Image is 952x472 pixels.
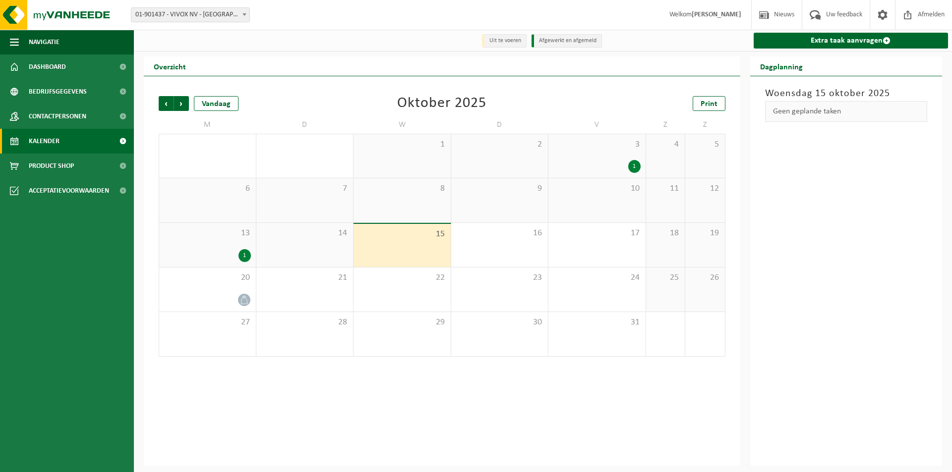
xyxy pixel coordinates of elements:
[29,79,87,104] span: Bedrijfsgegevens
[628,160,641,173] div: 1
[174,96,189,111] span: Volgende
[690,139,719,150] span: 5
[131,8,249,22] span: 01-901437 - VIVOX NV - HARELBEKE
[164,272,251,283] span: 20
[29,129,59,154] span: Kalender
[651,228,680,239] span: 18
[358,317,446,328] span: 29
[754,33,949,49] a: Extra taak aanvragen
[701,100,717,108] span: Print
[354,116,451,134] td: W
[164,228,251,239] span: 13
[29,30,59,54] span: Navigatie
[261,317,349,328] span: 28
[553,228,641,239] span: 17
[456,272,543,283] span: 23
[651,139,680,150] span: 4
[358,183,446,194] span: 8
[690,272,719,283] span: 26
[553,317,641,328] span: 31
[750,56,813,76] h2: Dagplanning
[164,317,251,328] span: 27
[29,154,74,178] span: Product Shop
[164,183,251,194] span: 6
[29,178,109,203] span: Acceptatievoorwaarden
[692,11,741,18] strong: [PERSON_NAME]
[456,317,543,328] span: 30
[553,183,641,194] span: 10
[256,116,354,134] td: D
[690,228,719,239] span: 19
[29,104,86,129] span: Contactpersonen
[456,228,543,239] span: 16
[261,272,349,283] span: 21
[451,116,549,134] td: D
[532,34,602,48] li: Afgewerkt en afgemeld
[553,139,641,150] span: 3
[456,183,543,194] span: 9
[358,229,446,240] span: 15
[765,86,928,101] h3: Woensdag 15 oktober 2025
[358,272,446,283] span: 22
[397,96,486,111] div: Oktober 2025
[131,7,250,22] span: 01-901437 - VIVOX NV - HARELBEKE
[482,34,527,48] li: Uit te voeren
[456,139,543,150] span: 2
[651,183,680,194] span: 11
[685,116,725,134] td: Z
[651,272,680,283] span: 25
[690,183,719,194] span: 12
[693,96,725,111] a: Print
[646,116,686,134] td: Z
[159,96,174,111] span: Vorige
[358,139,446,150] span: 1
[144,56,196,76] h2: Overzicht
[159,116,256,134] td: M
[194,96,238,111] div: Vandaag
[238,249,251,262] div: 1
[553,272,641,283] span: 24
[261,228,349,239] span: 14
[765,101,928,122] div: Geen geplande taken
[548,116,646,134] td: V
[261,183,349,194] span: 7
[29,54,66,79] span: Dashboard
